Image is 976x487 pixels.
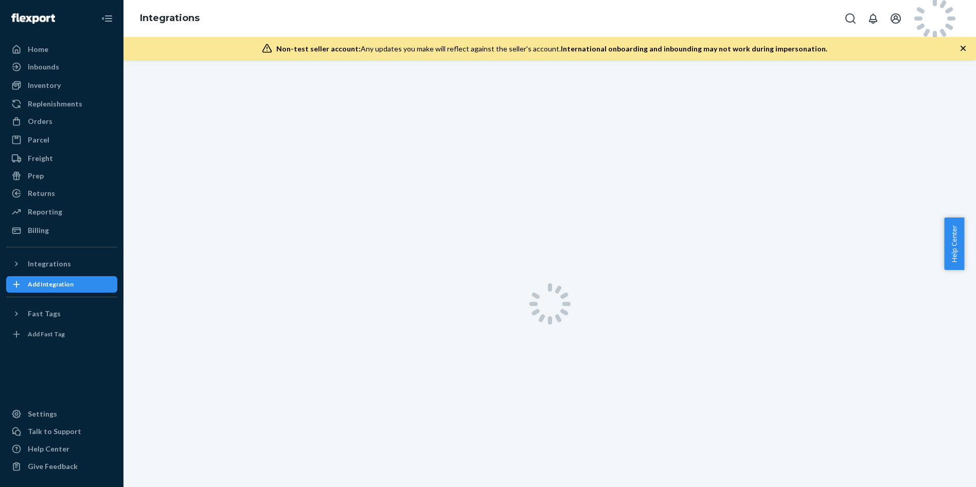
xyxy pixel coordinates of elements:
a: Settings [6,406,117,422]
button: Open notifications [863,8,883,29]
a: Home [6,41,117,58]
a: Reporting [6,204,117,220]
div: Add Integration [28,280,74,288]
a: Add Integration [6,276,117,293]
div: Billing [28,225,49,236]
div: Fast Tags [28,309,61,319]
button: Open account menu [885,8,906,29]
a: Help Center [6,441,117,457]
div: Settings [28,409,57,419]
a: Integrations [140,12,200,24]
a: Inventory [6,77,117,94]
div: Replenishments [28,99,82,109]
div: Home [28,44,48,55]
button: Help Center [944,218,964,270]
ol: breadcrumbs [132,4,208,33]
span: International onboarding and inbounding may not work during impersonation. [561,44,827,53]
button: Fast Tags [6,305,117,322]
a: Parcel [6,132,117,148]
button: Close Navigation [97,8,117,29]
div: Inbounds [28,62,59,72]
div: Talk to Support [28,426,81,437]
div: Reporting [28,207,62,217]
div: Help Center [28,444,69,454]
div: Any updates you make will reflect against the seller's account. [276,44,827,54]
a: Add Fast Tag [6,326,117,342]
button: Give Feedback [6,458,117,475]
a: Freight [6,150,117,167]
a: Replenishments [6,96,117,112]
div: Inventory [28,80,61,91]
button: Integrations [6,256,117,272]
div: Parcel [28,135,49,145]
div: Prep [28,171,44,181]
div: Integrations [28,259,71,269]
div: Add Fast Tag [28,330,65,338]
a: Returns [6,185,117,202]
div: Give Feedback [28,461,78,472]
div: Freight [28,153,53,164]
img: Flexport logo [11,13,55,24]
button: Talk to Support [6,423,117,440]
a: Inbounds [6,59,117,75]
span: Non-test seller account: [276,44,361,53]
div: Orders [28,116,52,127]
div: Returns [28,188,55,199]
button: Open Search Box [840,8,861,29]
a: Orders [6,113,117,130]
a: Prep [6,168,117,184]
a: Billing [6,222,117,239]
